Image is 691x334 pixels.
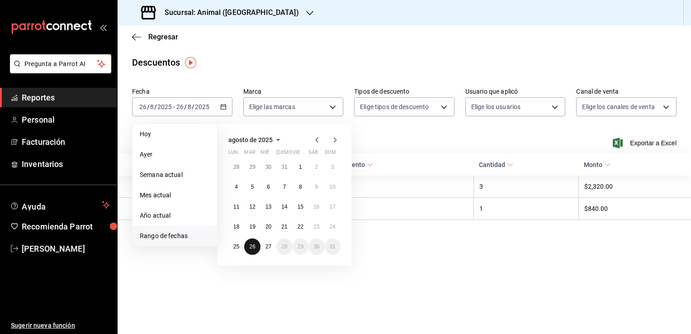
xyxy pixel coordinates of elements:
[249,243,255,250] abbr: 26 de agosto de 2025
[325,219,341,235] button: 24 de agosto de 2025
[325,159,341,175] button: 3 de agosto de 2025
[139,103,147,110] input: --
[276,199,292,215] button: 14 de agosto de 2025
[330,243,336,250] abbr: 31 de agosto de 2025
[228,239,244,255] button: 25 de agosto de 2025
[233,204,239,210] abbr: 11 de agosto de 2025
[154,103,157,110] span: /
[176,103,184,110] input: --
[228,134,284,145] button: agosto de 2025
[192,103,194,110] span: /
[132,88,232,95] label: Fecha
[578,176,691,198] th: $2,320.00
[132,56,180,69] div: Descuentos
[244,199,260,215] button: 12 de agosto de 2025
[308,159,324,175] button: 2 de agosto de 2025
[249,102,295,111] span: Elige las marcas
[313,224,319,230] abbr: 23 de agosto de 2025
[265,164,271,170] abbr: 30 de julio de 2025
[471,102,521,111] span: Elige los usuarios
[24,59,97,69] span: Pregunta a Parrot AI
[298,224,303,230] abbr: 22 de agosto de 2025
[228,219,244,235] button: 18 de agosto de 2025
[276,149,330,159] abbr: jueves
[306,198,474,220] th: Orden
[249,204,255,210] abbr: 12 de agosto de 2025
[194,103,210,110] input: ----
[118,176,306,198] th: [PERSON_NAME]
[185,57,196,68] button: Tooltip marker
[184,103,187,110] span: /
[578,198,691,220] th: $840.00
[267,184,270,190] abbr: 6 de agosto de 2025
[325,149,336,159] abbr: domingo
[260,239,276,255] button: 27 de agosto de 2025
[576,88,677,95] label: Canal de venta
[140,231,210,241] span: Rango de fechas
[251,184,254,190] abbr: 5 de agosto de 2025
[308,149,318,159] abbr: sábado
[582,102,654,111] span: Elige los canales de venta
[299,164,302,170] abbr: 1 de agosto de 2025
[315,184,318,190] abbr: 9 de agosto de 2025
[293,199,308,215] button: 15 de agosto de 2025
[22,158,110,170] span: Inventarios
[235,184,238,190] abbr: 4 de agosto de 2025
[244,219,260,235] button: 19 de agosto de 2025
[22,91,110,104] span: Reportes
[330,184,336,190] abbr: 10 de agosto de 2025
[265,224,271,230] abbr: 20 de agosto de 2025
[233,164,239,170] abbr: 28 de julio de 2025
[306,176,474,198] th: Orden
[10,54,111,73] button: Pregunta a Parrot AI
[331,164,334,170] abbr: 3 de agosto de 2025
[22,136,110,148] span: Facturación
[233,243,239,250] abbr: 25 de agosto de 2025
[325,179,341,195] button: 10 de agosto de 2025
[308,239,324,255] button: 30 de agosto de 2025
[140,150,210,159] span: Ayer
[325,239,341,255] button: 31 de agosto de 2025
[615,138,677,148] button: Exportar a Excel
[244,149,255,159] abbr: martes
[99,24,107,31] button: open_drawer_menu
[228,159,244,175] button: 28 de julio de 2025
[265,243,271,250] abbr: 27 de agosto de 2025
[315,164,318,170] abbr: 2 de agosto de 2025
[330,224,336,230] abbr: 24 de agosto de 2025
[140,129,210,139] span: Hoy
[308,219,324,235] button: 23 de agosto de 2025
[465,88,566,95] label: Usuario que aplicó
[228,199,244,215] button: 11 de agosto de 2025
[244,239,260,255] button: 26 de agosto de 2025
[140,170,210,180] span: Semana actual
[584,161,611,168] span: Monto
[249,224,255,230] abbr: 19 de agosto de 2025
[281,164,287,170] abbr: 31 de julio de 2025
[293,219,308,235] button: 22 de agosto de 2025
[276,239,292,255] button: 28 de agosto de 2025
[299,184,302,190] abbr: 8 de agosto de 2025
[243,88,344,95] label: Marca
[173,103,175,110] span: -
[308,199,324,215] button: 16 de agosto de 2025
[298,204,303,210] abbr: 15 de agosto de 2025
[354,88,454,95] label: Tipos de descuento
[276,179,292,195] button: 7 de agosto de 2025
[283,184,286,190] abbr: 7 de agosto de 2025
[313,243,319,250] abbr: 30 de agosto de 2025
[118,198,306,220] th: [PERSON_NAME]
[293,179,308,195] button: 8 de agosto de 2025
[233,224,239,230] abbr: 18 de agosto de 2025
[473,176,578,198] th: 3
[147,103,150,110] span: /
[281,204,287,210] abbr: 14 de agosto de 2025
[260,149,269,159] abbr: miércoles
[276,159,292,175] button: 31 de julio de 2025
[187,103,192,110] input: --
[11,321,110,330] span: Sugerir nueva función
[244,179,260,195] button: 5 de agosto de 2025
[479,161,513,168] span: Cantidad
[325,199,341,215] button: 17 de agosto de 2025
